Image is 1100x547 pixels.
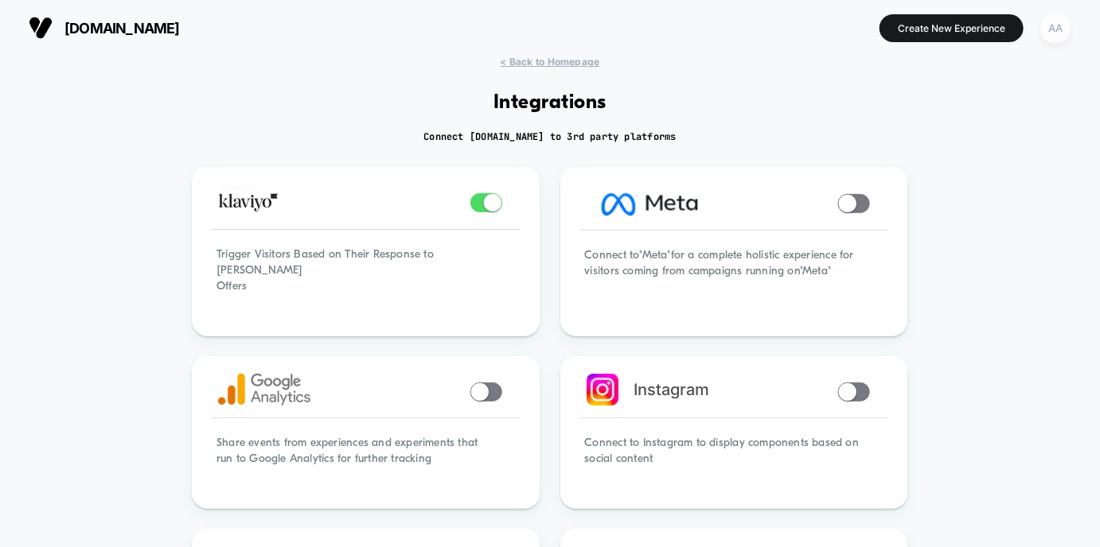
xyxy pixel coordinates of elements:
div: Connect to "Meta" for a complete holistic experience for visitors coming from campaigns running o... [563,226,907,333]
img: Facebook [571,173,730,234]
img: google analytics [218,374,310,405]
button: [DOMAIN_NAME] [24,15,185,41]
div: Trigger Visitors Based on Their Response to [PERSON_NAME] Offers [194,225,538,333]
img: Visually logo [29,16,53,40]
button: Create New Experience [880,14,1024,42]
span: [DOMAIN_NAME] [64,20,180,37]
div: Connect to Instagram to display components based on social content [563,413,907,506]
button: AA [1036,12,1076,45]
span: < Back to Homepage [500,56,599,68]
span: Instagram [634,380,710,399]
h2: Connect [DOMAIN_NAME] to 3rd party platforms [423,130,676,143]
img: instagram [587,374,618,405]
div: Share events from experiences and experiments that run to Google Analytics for further tracking [194,413,538,506]
div: AA [1040,13,1071,44]
img: Klaviyo [218,185,279,217]
h1: Integrations [493,91,607,114]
